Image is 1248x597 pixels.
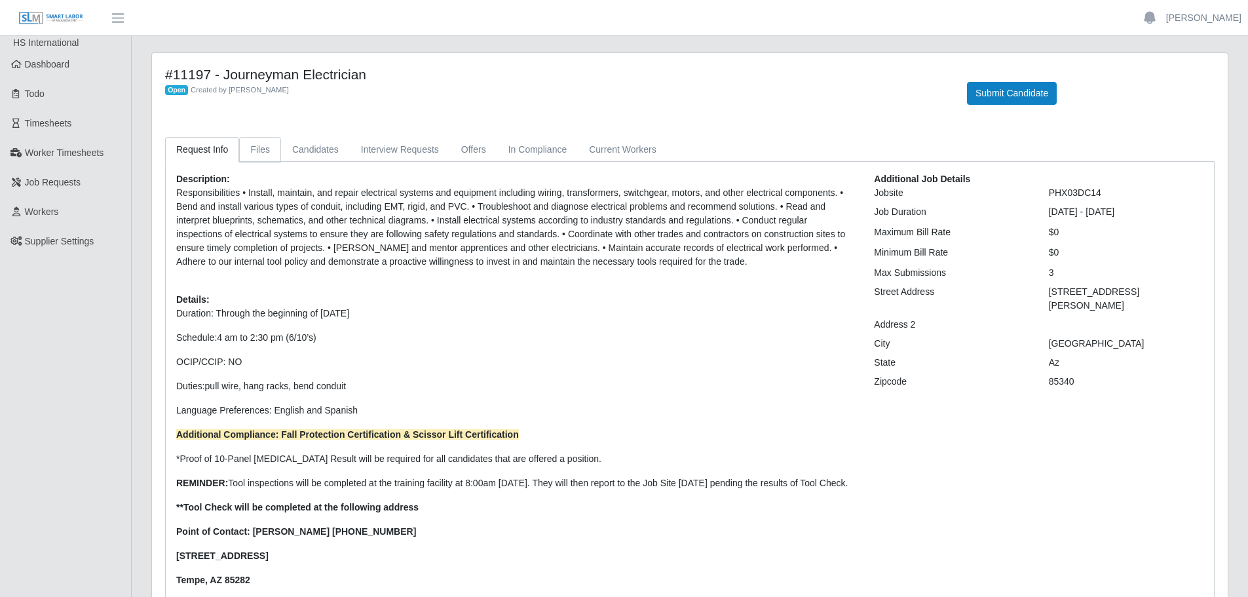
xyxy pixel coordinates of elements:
[25,118,72,128] span: Timesheets
[176,478,228,488] strong: REMINDER:
[864,225,1038,239] div: Maximum Bill Rate
[864,186,1038,200] div: Jobsite
[864,375,1038,389] div: Zipcode
[864,337,1038,351] div: City
[1039,285,1213,313] div: [STREET_ADDRESS][PERSON_NAME]
[25,177,81,187] span: Job Requests
[450,137,497,163] a: Offers
[1166,11,1241,25] a: [PERSON_NAME]
[874,174,970,184] b: Additional Job Details
[176,307,854,320] p: Duration: Through the beginning of [DATE]
[176,404,854,417] p: Language Preferences: English and Spanish
[497,137,578,163] a: In Compliance
[176,294,210,305] b: Details:
[1039,246,1213,260] div: $0
[176,174,230,184] b: Description:
[25,236,94,246] span: Supplier Settings
[25,206,59,217] span: Workers
[578,137,667,163] a: Current Workers
[176,575,250,585] strong: Tempe, AZ 85282
[176,429,519,440] strong: Additional Compliance: Fall Protection Certification & Scissor Lift Certification
[1039,186,1213,200] div: PHX03DC14
[281,137,350,163] a: Candidates
[165,66,947,83] h4: #11197 - Journeyman Electrician
[205,381,347,391] span: pull wire, hang racks, bend conduit
[176,526,416,537] strong: Point of Contact: [PERSON_NAME] [PHONE_NUMBER]
[176,379,854,393] p: Duties:
[1039,205,1213,219] div: [DATE] - [DATE]
[176,502,419,512] strong: **Tool Check will be completed at the following address
[176,355,854,369] p: OCIP/CCIP: NO
[176,331,854,345] p: Schedule:
[967,82,1057,105] button: Submit Candidate
[350,137,450,163] a: Interview Requests
[1039,337,1213,351] div: [GEOGRAPHIC_DATA]
[1039,266,1213,280] div: 3
[864,356,1038,370] div: State
[25,59,70,69] span: Dashboard
[217,332,316,343] span: 4 am to 2:30 pm (6/10’s)
[239,137,281,163] a: Files
[165,137,239,163] a: Request Info
[1039,375,1213,389] div: 85340
[165,85,188,96] span: Open
[191,86,289,94] span: Created by [PERSON_NAME]
[176,550,269,561] strong: [STREET_ADDRESS]
[1039,225,1213,239] div: $0
[1039,356,1213,370] div: Az
[13,37,79,48] span: HS International
[25,147,104,158] span: Worker Timesheets
[864,285,1038,313] div: Street Address
[864,205,1038,219] div: Job Duration
[18,11,84,26] img: SLM Logo
[176,476,854,490] p: Tool inspections will be completed at the training facility at 8:00am [DATE]. They will then repo...
[176,452,854,466] p: *Proof of 10-Panel [MEDICAL_DATA] Result will be required for all candidates that are offered a p...
[864,266,1038,280] div: Max Submissions
[864,246,1038,260] div: Minimum Bill Rate
[25,88,45,99] span: Todo
[864,318,1038,332] div: Address 2
[176,186,854,269] p: Responsibilities • Install, maintain, and repair electrical systems and equipment including wirin...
